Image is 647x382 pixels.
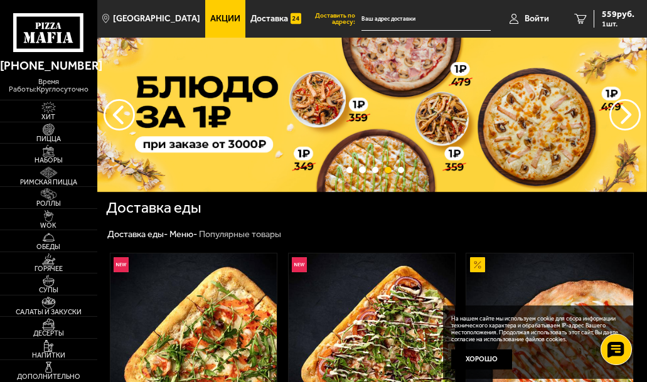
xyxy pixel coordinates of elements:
[291,11,301,26] img: 15daf4d41897b9f0e9f617042186c801.svg
[451,349,512,369] button: Хорошо
[104,99,135,130] button: следующий
[169,228,197,240] a: Меню-
[210,14,240,23] span: Акции
[609,99,641,130] button: предыдущий
[106,200,201,215] h1: Доставка еды
[525,14,549,23] span: Войти
[107,228,168,240] a: Доставка еды-
[359,167,365,173] button: точки переключения
[602,20,634,28] span: 1 шт.
[250,14,288,23] span: Доставка
[346,167,353,173] button: точки переключения
[602,10,634,19] span: 559 руб.
[451,315,621,343] p: На нашем сайте мы используем cookie для сбора информации технического характера и обрабатываем IP...
[372,167,378,173] button: точки переключения
[385,167,391,173] button: точки переключения
[361,8,491,31] input: Ваш адрес доставки
[470,257,485,272] img: Акционный
[292,257,307,272] img: Новинка
[398,167,404,173] button: точки переключения
[306,13,361,26] span: Доставить по адресу:
[113,14,200,23] span: [GEOGRAPHIC_DATA]
[199,228,281,240] div: Популярные товары
[114,257,129,272] img: Новинка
